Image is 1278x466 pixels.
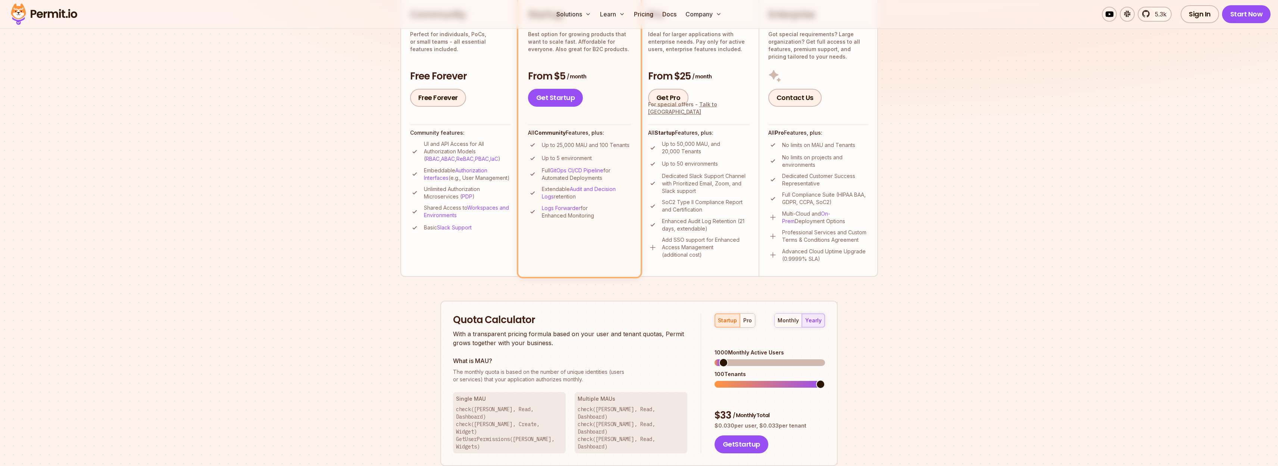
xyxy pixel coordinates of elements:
h4: All Features, plus: [648,129,750,137]
p: No limits on projects and environments [782,154,868,169]
h3: From $25 [648,70,750,83]
h3: Free Forever [410,70,511,83]
a: Free Forever [410,89,466,107]
h3: Multiple MAUs [578,395,684,403]
div: $ 33 [715,409,825,422]
h4: All Features, plus: [528,129,631,137]
button: Company [682,7,725,22]
p: Professional Services and Custom Terms & Conditions Agreement [782,229,868,244]
a: Start Now [1222,5,1271,23]
a: RBAC [426,156,440,162]
p: Multi-Cloud and Deployment Options [782,210,868,225]
a: PDP [462,193,472,200]
h3: What is MAU? [453,356,687,365]
p: No limits on MAU and Tenants [782,141,855,149]
p: Up to 25,000 MAU and 100 Tenants [542,141,629,149]
a: PBAC [475,156,489,162]
p: Unlimited Authorization Microservices ( ) [424,185,511,200]
p: Basic [424,224,472,231]
p: $ 0.030 per user, $ 0.033 per tenant [715,422,825,429]
a: IaC [490,156,498,162]
div: 100 Tenants [715,370,825,378]
div: pro [743,317,752,324]
a: Contact Us [768,89,822,107]
p: or services) that your application authorizes monthly. [453,368,687,383]
h3: From $5 [528,70,631,83]
h4: Community features: [410,129,511,137]
div: monthly [778,317,799,324]
button: GetStartup [715,435,768,453]
div: 1000 Monthly Active Users [715,349,825,356]
p: check([PERSON_NAME], Read, Dashboard) check([PERSON_NAME], Read, Dashboard) check([PERSON_NAME], ... [578,406,684,450]
a: Docs [659,7,679,22]
strong: Pro [775,129,784,136]
span: / month [567,73,586,80]
strong: Startup [654,129,675,136]
a: Audit and Decision Logs [542,186,616,200]
p: Up to 5 environment [542,154,592,162]
p: Embeddable (e.g., User Management) [424,167,511,182]
a: ReBAC [456,156,474,162]
p: Full for Automated Deployments [542,167,631,182]
span: 5.3k [1150,10,1166,19]
button: Learn [597,7,628,22]
p: Best option for growing products that want to scale fast. Affordable for everyone. Also great for... [528,31,631,53]
p: Up to 50 environments [662,160,718,168]
span: The monthly quota is based on the number of unique identities (users [453,368,687,376]
a: GitOps CI/CD Pipeline [550,167,603,173]
a: ABAC [441,156,455,162]
h2: Quota Calculator [453,313,687,327]
p: Got special requirements? Large organization? Get full access to all features, premium support, a... [768,31,868,60]
a: Slack Support [437,224,472,231]
a: 5.3k [1138,7,1172,22]
p: UI and API Access for All Authorization Models ( , , , , ) [424,140,511,163]
p: for Enhanced Monitoring [542,204,631,219]
p: Advanced Cloud Uptime Upgrade (0.9999% SLA) [782,248,868,263]
button: Solutions [553,7,594,22]
a: Sign In [1181,5,1219,23]
p: With a transparent pricing formula based on your user and tenant quotas, Permit grows together wi... [453,329,687,347]
p: Dedicated Customer Success Representative [782,172,868,187]
h3: Single MAU [456,395,563,403]
h4: All Features, plus: [768,129,868,137]
p: Dedicated Slack Support Channel with Prioritized Email, Zoom, and Slack support [662,172,750,195]
a: On-Prem [782,210,830,224]
span: / month [692,73,712,80]
span: / Monthly Total [733,412,769,419]
a: Authorization Interfaces [424,167,487,181]
p: Add SSO support for Enhanced Access Management (additional cost) [662,236,750,259]
p: Extendable retention [542,185,631,200]
div: For special offers - [648,101,750,116]
p: Full Compliance Suite (HIPAA BAA, GDPR, CCPA, SoC2) [782,191,868,206]
a: Get Pro [648,89,689,107]
strong: Community [534,129,566,136]
p: Ideal for larger applications with enterprise needs. Pay only for active users, enterprise featur... [648,31,750,53]
p: Perfect for individuals, PoCs, or small teams - all essential features included. [410,31,511,53]
a: Logs Forwarder [542,205,581,211]
p: check([PERSON_NAME], Read, Dashboard) check([PERSON_NAME], Create, Widget) GetUserPermissions([PE... [456,406,563,450]
p: Shared Access to [424,204,511,219]
p: Enhanced Audit Log Retention (21 days, extendable) [662,218,750,232]
p: Up to 50,000 MAU, and 20,000 Tenants [662,140,750,155]
p: SoC2 Type II Compliance Report and Certification [662,198,750,213]
img: Permit logo [7,1,81,27]
a: Get Startup [528,89,583,107]
a: Pricing [631,7,656,22]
